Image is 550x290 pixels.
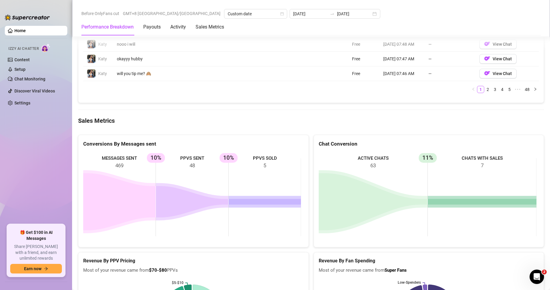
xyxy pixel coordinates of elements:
[24,266,41,271] span: Earn now
[149,267,167,273] b: $70-$80
[493,42,512,47] span: View Chat
[484,70,490,76] img: OF
[380,52,425,66] td: [DATE] 07:47 AM
[479,43,517,48] a: OFView Chat
[485,86,491,93] a: 2
[330,11,335,16] span: to
[143,23,161,31] div: Payouts
[87,69,96,78] img: Katy
[499,86,506,93] a: 4
[523,86,531,93] a: 48
[479,54,517,64] button: OFView Chat
[117,56,311,62] div: okayyy hubby
[479,72,517,77] a: OFView Chat
[470,86,477,93] button: left
[228,9,284,18] span: Custom date
[532,86,539,93] button: right
[484,41,490,47] img: OF
[83,257,304,264] h5: Revenue By PPV Pricing
[425,52,476,66] td: —
[14,28,26,33] a: Home
[98,71,107,76] span: Katy
[484,56,490,62] img: OF
[83,267,304,274] span: Most of your revenue came from PPVs
[542,270,547,274] span: 2
[472,87,475,91] span: left
[14,101,30,105] a: Settings
[14,57,30,62] a: Content
[380,66,425,81] td: [DATE] 07:46 AM
[87,55,96,63] img: Katy
[81,9,119,18] span: Before OnlyFans cut
[280,12,284,16] span: calendar
[397,280,421,285] text: Low-Spenders
[44,267,48,271] span: arrow-right
[123,9,220,18] span: GMT+8 [GEOGRAPHIC_DATA]/[GEOGRAPHIC_DATA]
[196,23,224,31] div: Sales Metrics
[530,270,544,284] iframe: Intercom live chat
[98,56,107,61] span: Katy
[117,41,311,47] div: nooo i will
[425,37,476,52] td: —
[293,11,327,17] input: Start date
[493,56,512,61] span: View Chat
[513,86,523,93] span: •••
[170,23,186,31] div: Activity
[319,257,539,264] h5: Revenue By Fan Spending
[477,86,484,93] a: 1
[14,67,26,72] a: Setup
[117,70,311,77] div: will you tip me? 🙈
[81,23,134,31] div: Performance Breakdown
[425,66,476,81] td: —
[493,71,512,76] span: View Chat
[83,140,304,148] div: Conversions By Messages sent
[506,86,513,93] a: 5
[10,264,62,273] button: Earn nowarrow-right
[87,40,96,48] img: Katy
[78,116,544,125] h4: Sales Metrics
[5,14,50,20] img: logo-BBDzfeDw.svg
[330,11,335,16] span: swap-right
[384,267,407,273] b: Super Fans
[470,86,477,93] li: Previous Page
[14,77,45,81] a: Chat Monitoring
[98,42,107,47] span: Katy
[348,52,380,66] td: Free
[348,66,380,81] td: Free
[8,46,39,52] span: Izzy AI Chatter
[319,267,539,274] span: Most of your revenue came from
[532,86,539,93] li: Next Page
[492,86,498,93] a: 3
[10,244,62,261] span: Share [PERSON_NAME] with a friend, and earn unlimited rewards
[41,44,50,52] img: AI Chatter
[172,281,184,285] text: $5-$10
[479,58,517,62] a: OFView Chat
[479,39,517,49] button: OFView Chat
[479,69,517,78] button: OFView Chat
[14,89,55,93] a: Discover Viral Videos
[337,11,371,17] input: End date
[533,87,537,91] span: right
[523,86,532,93] li: 48
[348,37,380,52] td: Free
[513,86,523,93] li: Next 5 Pages
[10,230,62,241] span: 🎁 Get $100 in AI Messages
[319,140,539,148] div: Chat Conversion
[491,86,499,93] li: 3
[380,37,425,52] td: [DATE] 07:48 AM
